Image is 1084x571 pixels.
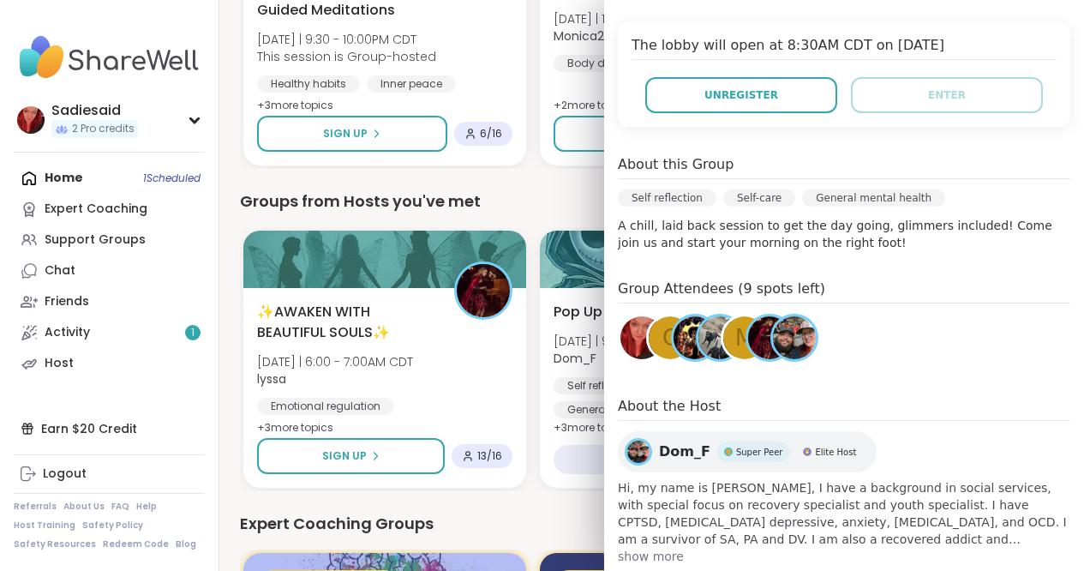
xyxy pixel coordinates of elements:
[14,286,205,317] a: Friends
[618,154,734,175] h4: About this Group
[618,396,1070,421] h4: About the Host
[45,262,75,279] div: Chat
[620,316,663,359] img: Sadiesaid
[191,326,195,340] span: 1
[103,538,169,550] a: Redeem Code
[618,314,666,362] a: Sadiesaid
[14,520,75,532] a: Host Training
[618,279,1070,304] h4: Group Attendees (9 spots left)
[477,449,502,463] span: 13 / 16
[770,314,818,362] a: Dom_F
[257,31,436,48] span: [DATE] | 9:30 - 10:00PM CDT
[554,116,740,152] button: Sign Up
[723,189,795,207] div: Self-care
[851,77,1043,113] button: Enter
[724,448,733,456] img: Super Peer
[457,264,510,317] img: lyssa
[554,333,715,350] span: [DATE] | 9:00 - 10:00AM CDT
[659,442,710,462] span: Dom_F
[45,355,74,372] div: Host
[257,398,394,415] div: Emotional regulation
[554,377,650,394] div: Self reflection
[632,35,1057,60] h4: The lobby will open at 8:30AM CDT on [DATE]
[257,353,413,370] span: [DATE] | 6:00 - 7:00AM CDT
[748,316,791,359] img: lyssa
[240,189,1063,213] div: Groups from Hosts you've met
[240,512,1063,536] div: Expert Coaching Groups
[554,350,596,367] b: Dom_F
[746,314,794,362] a: lyssa
[618,189,716,207] div: Self reflection
[698,316,741,359] img: Amie89
[671,314,719,362] a: mrsperozek43
[257,75,360,93] div: Healthy habits
[111,501,129,513] a: FAQ
[45,201,147,218] div: Expert Coaching
[14,348,205,379] a: Host
[554,445,749,474] div: 11 hours away!
[14,255,205,286] a: Chat
[367,75,456,93] div: Inner peace
[662,322,678,355] span: C
[14,194,205,225] a: Expert Coaching
[618,217,1070,251] p: A chill, laid back session to get the day going, glimmers included! Come join us and start your m...
[554,27,626,45] b: Monica2025
[257,438,445,474] button: Sign Up
[645,77,837,113] button: Unregister
[257,116,447,152] button: Sign Up
[554,10,712,27] span: [DATE] | 10:00 - 11:30PM CDT
[257,48,436,65] span: This session is Group-hosted
[45,293,89,310] div: Friends
[257,302,435,343] span: ✨AWAKEN WITH BEAUTIFUL SOULS✨
[43,466,87,483] div: Logout
[554,401,698,418] div: General mental health
[627,441,650,463] img: Dom_F
[554,55,659,72] div: Body doubling
[674,316,716,359] img: mrsperozek43
[45,231,146,249] div: Support Groups
[14,459,205,490] a: Logout
[554,302,728,322] span: Pop Up! Morning Session!
[618,479,1070,548] span: Hi, my name is [PERSON_NAME], I have a background in social services, with special focus on recov...
[14,501,57,513] a: Referrals
[736,446,783,459] span: Super Peer
[323,126,368,141] span: Sign Up
[618,548,1070,565] span: show more
[721,314,769,362] a: m
[176,538,196,550] a: Blog
[618,431,877,472] a: Dom_FDom_FSuper PeerSuper PeerElite HostElite Host
[646,314,694,362] a: C
[14,538,96,550] a: Safety Resources
[802,189,945,207] div: General mental health
[696,314,744,362] a: Amie89
[257,370,286,388] b: lyssa
[63,501,105,513] a: About Us
[45,324,90,341] div: Activity
[322,448,367,464] span: Sign Up
[17,106,45,134] img: Sadiesaid
[704,87,778,103] span: Unregister
[82,520,143,532] a: Safety Policy
[14,27,205,87] img: ShareWell Nav Logo
[735,322,754,355] span: m
[480,127,502,141] span: 6 / 16
[928,87,966,103] span: Enter
[51,101,138,120] div: Sadiesaid
[14,225,205,255] a: Support Groups
[803,448,812,456] img: Elite Host
[14,413,205,444] div: Earn $20 Credit
[773,316,816,359] img: Dom_F
[136,501,157,513] a: Help
[14,317,205,348] a: Activity1
[72,122,135,136] span: 2 Pro credits
[815,446,856,459] span: Elite Host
